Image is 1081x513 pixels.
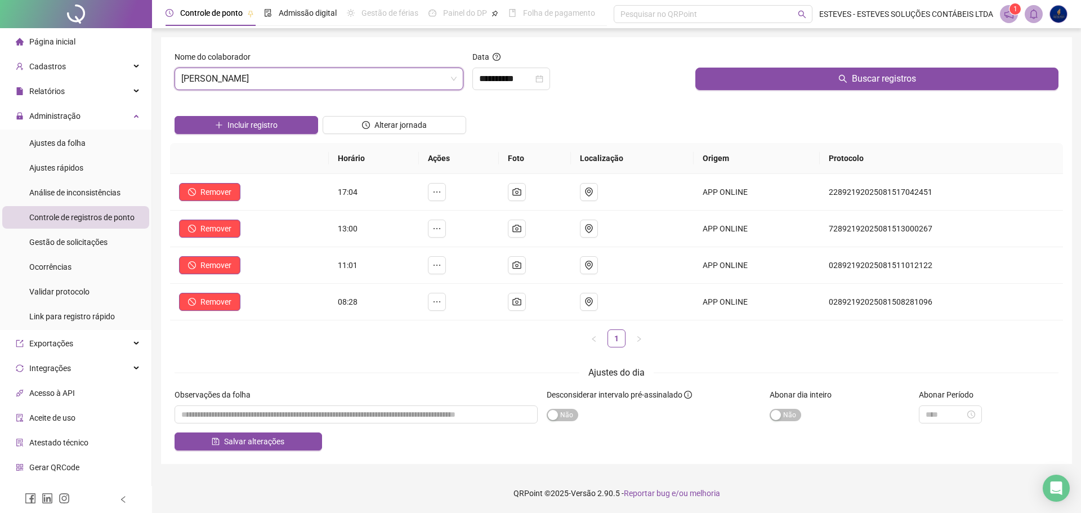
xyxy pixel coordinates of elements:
span: Integrações [29,364,71,373]
span: Gestão de férias [361,8,418,17]
button: Remover [179,183,240,201]
span: environment [584,224,593,233]
span: file [16,87,24,95]
span: Cadastros [29,62,66,71]
span: ellipsis [432,261,441,270]
span: Painel do DP [443,8,487,17]
th: Ações [419,143,499,174]
span: Gestão de solicitações [29,238,108,247]
button: Remover [179,220,240,238]
span: linkedin [42,493,53,504]
span: environment [584,297,593,306]
span: audit [16,414,24,422]
span: user-add [16,63,24,70]
span: clock-circle [362,121,370,129]
span: Análise de inconsistências [29,188,120,197]
span: Aceite de uso [29,413,75,422]
label: Abonar dia inteiro [770,389,839,401]
span: Data [472,52,489,61]
span: pushpin [492,10,498,17]
span: pushpin [247,10,254,17]
span: Administração [29,111,81,121]
th: Protocolo [820,143,1063,174]
span: Ajustes da folha [29,139,86,148]
span: Salvar alterações [224,435,284,448]
span: Controle de ponto [180,8,243,17]
td: 02892192025081511012122 [820,247,1063,284]
span: Atestado técnico [29,438,88,447]
span: save [212,438,220,445]
button: left [585,329,603,347]
li: Página anterior [585,329,603,347]
span: camera [512,261,521,270]
span: notification [1004,9,1014,19]
span: facebook [25,493,36,504]
span: ESTEVES - ESTEVES SOLUÇÕES CONTÁBEIS LTDA [819,8,993,20]
div: Open Intercom Messenger [1043,475,1070,502]
button: right [630,329,648,347]
td: APP ONLINE [694,211,820,247]
span: camera [512,188,521,197]
button: Alterar jornada [323,116,466,134]
button: Incluir registro [175,116,318,134]
span: dashboard [428,9,436,17]
td: 02892192025081508281096 [820,284,1063,320]
span: Remover [200,296,231,308]
span: environment [584,188,593,197]
button: Remover [179,293,240,311]
span: stop [188,261,196,269]
li: Próxima página [630,329,648,347]
a: Alterar jornada [323,122,466,131]
label: Observações da folha [175,389,258,401]
span: qrcode [16,463,24,471]
span: Relatórios [29,87,65,96]
span: 17:04 [338,188,358,197]
span: camera [512,297,521,306]
span: ellipsis [432,224,441,233]
span: bell [1029,9,1039,19]
span: plus [215,121,223,129]
span: Remover [200,186,231,198]
span: ellipsis [432,297,441,306]
img: 58268 [1050,6,1067,23]
span: book [508,9,516,17]
footer: QRPoint © 2025 - 2.90.5 - [152,474,1081,513]
span: right [636,336,642,342]
span: question-circle [493,53,501,61]
span: Ocorrências [29,262,72,271]
span: Controle de registros de ponto [29,213,135,222]
span: 08:28 [338,297,358,306]
span: instagram [59,493,70,504]
span: 13:00 [338,224,358,233]
th: Localização [571,143,694,174]
th: Origem [694,143,820,174]
span: lock [16,112,24,120]
span: Ajustes do dia [588,367,645,378]
span: search [838,74,847,83]
button: Remover [179,256,240,274]
span: Acesso à API [29,389,75,398]
span: solution [16,439,24,447]
a: 1 [608,330,625,347]
span: Validar protocolo [29,287,90,296]
button: Buscar registros [695,68,1058,90]
span: Incluir registro [227,119,278,131]
td: 22892192025081517042451 [820,174,1063,211]
span: file-done [264,9,272,17]
span: Desconsiderar intervalo pré-assinalado [547,390,682,399]
td: APP ONLINE [694,174,820,211]
span: AYME CRISTINA MOREIRA AMORIM [181,68,457,90]
span: camera [512,224,521,233]
span: stop [188,225,196,233]
span: Versão [571,489,596,498]
span: Admissão digital [279,8,337,17]
span: environment [584,261,593,270]
span: 1 [1013,5,1017,13]
span: export [16,340,24,347]
span: clock-circle [166,9,173,17]
span: 11:01 [338,261,358,270]
span: Buscar registros [852,72,916,86]
li: 1 [607,329,626,347]
span: Reportar bug e/ou melhoria [624,489,720,498]
span: stop [188,188,196,196]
